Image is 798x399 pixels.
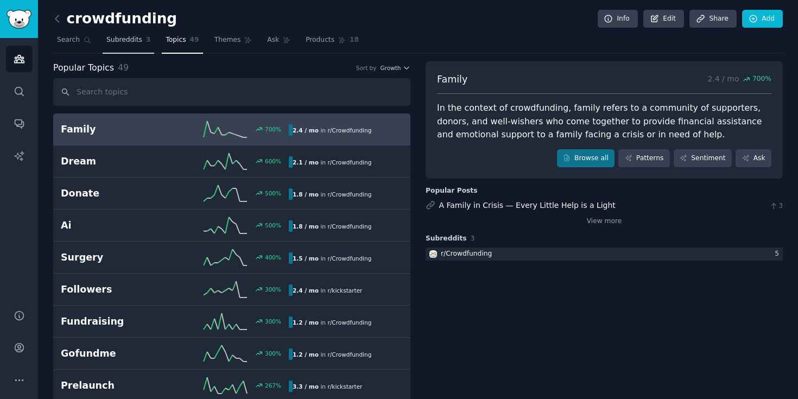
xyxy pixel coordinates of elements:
a: Fundraising300%1.2 / moin r/Crowdfunding [53,306,410,338]
a: A Family in Crisis — Every Little Help is a Light [439,201,616,210]
div: 500 % [265,221,281,229]
h2: Family [61,123,175,136]
img: GummySearch logo [7,10,31,29]
input: Search topics [53,78,410,106]
span: Ask [267,35,279,45]
b: 2.4 / mo [293,287,319,294]
span: Topics [166,35,186,45]
a: Search [53,31,95,54]
span: 3 [471,235,475,242]
div: 300 % [265,286,281,293]
div: Sort by [356,64,377,72]
span: 49 [190,35,199,45]
b: 2.1 / mo [293,159,319,166]
h2: Surgery [61,251,175,264]
span: Products [306,35,334,45]
a: Followers300%2.4 / moin r/kickstarter [53,274,410,306]
span: r/ Crowdfunding [327,255,371,262]
div: 600 % [265,157,281,165]
a: Ai500%1.8 / moin r/Crowdfunding [53,210,410,242]
span: r/ Crowdfunding [327,223,371,230]
a: Add [742,10,783,28]
a: Browse all [557,149,615,168]
img: Crowdfunding [429,250,437,258]
div: 700 % [265,125,281,133]
div: in [289,316,375,328]
span: 49 [118,62,129,73]
button: Growth [380,64,410,72]
h2: Followers [61,283,175,296]
span: r/ kickstarter [327,383,362,390]
span: Subreddits [426,234,467,244]
h2: crowdfunding [53,10,177,28]
div: 300 % [265,350,281,357]
a: Family700%2.4 / moin r/Crowdfunding [53,113,410,145]
span: Themes [214,35,241,45]
h2: Prelaunch [61,379,175,392]
a: Donate500%1.8 / moin r/Crowdfunding [53,178,410,210]
span: r/ Crowdfunding [327,319,371,326]
div: 5 [775,249,783,259]
div: In the context of crowdfunding, family refers to a community of supporters, donors, and well-wish... [437,102,771,142]
a: Dream600%2.1 / moin r/Crowdfunding [53,145,410,178]
div: in [289,284,366,296]
span: r/ Crowdfunding [327,351,371,358]
a: Themes [211,31,256,54]
a: Products18 [302,31,363,54]
span: 3 [769,201,783,211]
div: in [289,349,375,360]
a: Surgery400%1.5 / moin r/Crowdfunding [53,242,410,274]
a: Edit [643,10,684,28]
b: 1.2 / mo [293,319,319,326]
h2: Ai [61,219,175,232]
b: 1.8 / mo [293,223,319,230]
span: Growth [380,64,401,72]
span: Popular Topics [53,61,114,75]
span: 18 [350,35,359,45]
div: in [289,252,375,264]
div: 500 % [265,189,281,197]
span: 700 % [752,74,771,84]
h2: Donate [61,187,175,200]
h2: Gofundme [61,347,175,360]
div: Popular Posts [426,186,478,196]
b: 1.5 / mo [293,255,319,262]
a: Info [598,10,638,28]
b: 2.4 / mo [293,127,319,134]
a: Ask [263,31,294,54]
b: 3.3 / mo [293,383,319,390]
div: in [289,156,375,168]
a: Patterns [618,149,669,168]
h2: Dream [61,155,175,168]
a: Subreddits3 [103,31,154,54]
b: 1.8 / mo [293,191,319,198]
span: Family [437,73,467,86]
div: in [289,381,366,392]
span: Subreddits [106,35,142,45]
a: Ask [736,149,771,168]
a: Gofundme300%1.2 / moin r/Crowdfunding [53,338,410,370]
div: in [289,220,375,232]
span: r/ Crowdfunding [327,191,371,198]
div: 267 % [265,382,281,389]
span: 3 [146,35,151,45]
div: r/ Crowdfunding [441,249,492,259]
h2: Fundraising [61,315,175,328]
a: Sentiment [674,149,732,168]
div: 300 % [265,318,281,325]
span: r/ kickstarter [327,287,362,294]
span: r/ Crowdfunding [327,127,371,134]
div: in [289,188,375,200]
a: Share [689,10,736,28]
a: View more [587,217,622,226]
div: 400 % [265,254,281,261]
a: Crowdfundingr/Crowdfunding5 [426,248,783,261]
span: r/ Crowdfunding [327,159,371,166]
div: in [289,124,375,136]
p: 2.4 / mo [707,73,771,86]
b: 1.2 / mo [293,351,319,358]
span: Search [57,35,80,45]
a: Topics49 [162,31,202,54]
